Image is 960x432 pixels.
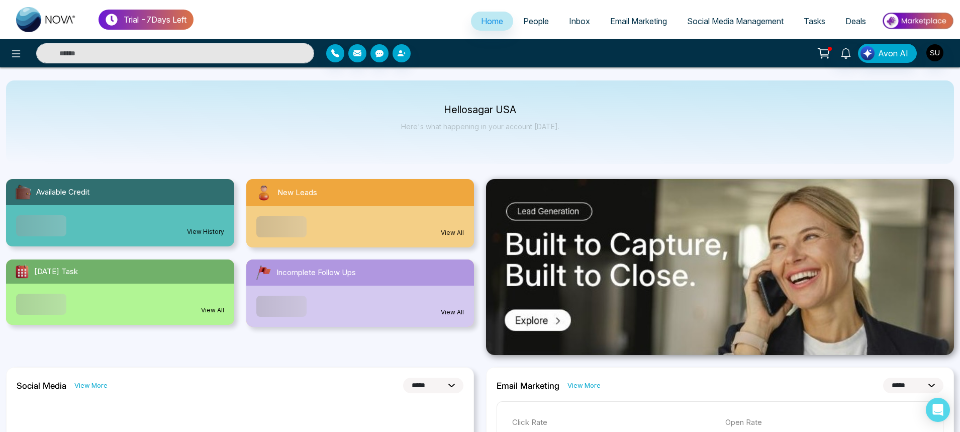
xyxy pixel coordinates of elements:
[860,46,875,60] img: Lead Flow
[523,16,549,26] span: People
[559,12,600,31] a: Inbox
[687,16,784,26] span: Social Media Management
[254,183,273,202] img: newLeads.svg
[567,381,601,390] a: View More
[441,308,464,317] a: View All
[16,7,76,32] img: Nova CRM Logo
[513,12,559,31] a: People
[835,12,876,31] a: Deals
[926,398,950,422] div: Open Intercom Messenger
[277,187,317,199] span: New Leads
[34,266,78,278] span: [DATE] Task
[845,16,866,26] span: Deals
[471,12,513,31] a: Home
[497,381,559,391] h2: Email Marketing
[610,16,667,26] span: Email Marketing
[74,381,108,390] a: View More
[569,16,590,26] span: Inbox
[441,228,464,237] a: View All
[804,16,825,26] span: Tasks
[512,417,715,428] p: Click Rate
[794,12,835,31] a: Tasks
[600,12,677,31] a: Email Marketing
[187,227,224,236] a: View History
[14,183,32,201] img: availableCredit.svg
[240,179,481,247] a: New LeadsView All
[240,260,481,327] a: Incomplete Follow UpsView All
[401,106,559,114] p: Hello sagar USA
[725,417,928,428] p: Open Rate
[881,10,954,32] img: Market-place.gif
[17,381,66,391] h2: Social Media
[276,267,356,279] span: Incomplete Follow Ups
[677,12,794,31] a: Social Media Management
[124,14,186,26] p: Trial - 7 Days Left
[858,44,917,63] button: Avon AI
[481,16,503,26] span: Home
[401,122,559,131] p: Here's what happening in your account [DATE].
[201,306,224,315] a: View All
[926,44,943,61] img: User Avatar
[486,179,954,355] img: .
[36,187,89,198] span: Available Credit
[14,264,30,280] img: todayTask.svg
[254,264,272,282] img: followUps.svg
[878,47,908,59] span: Avon AI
